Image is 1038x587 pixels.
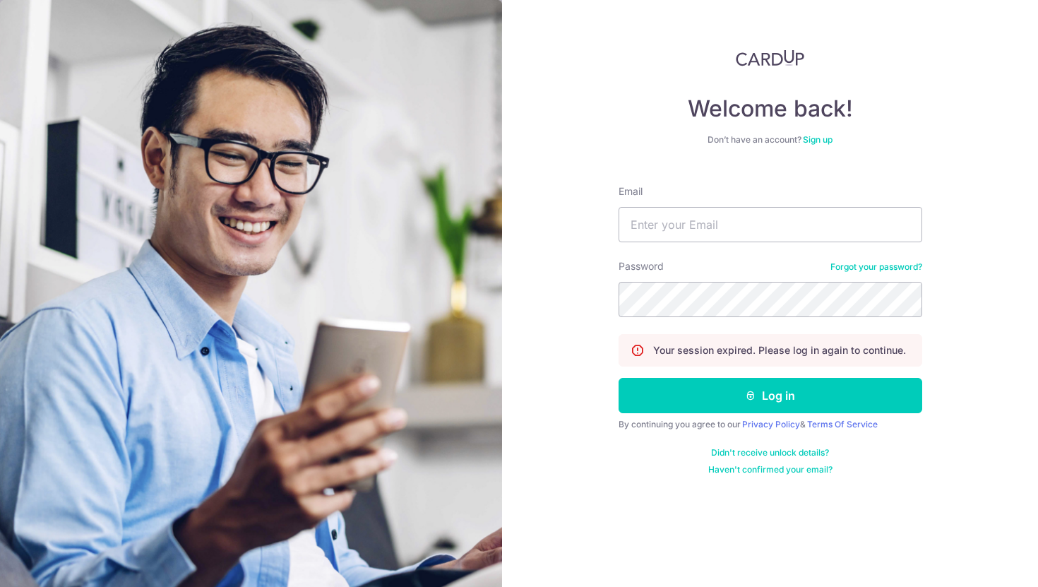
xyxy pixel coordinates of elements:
button: Log in [619,378,922,413]
input: Enter your Email [619,207,922,242]
a: Privacy Policy [742,419,800,429]
h4: Welcome back! [619,95,922,123]
label: Email [619,184,643,198]
div: By continuing you agree to our & [619,419,922,430]
a: Haven't confirmed your email? [708,464,833,475]
p: Your session expired. Please log in again to continue. [653,343,906,357]
a: Forgot your password? [830,261,922,273]
a: Didn't receive unlock details? [711,447,829,458]
a: Terms Of Service [807,419,878,429]
img: CardUp Logo [736,49,805,66]
a: Sign up [803,134,833,145]
label: Password [619,259,664,273]
div: Don’t have an account? [619,134,922,146]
